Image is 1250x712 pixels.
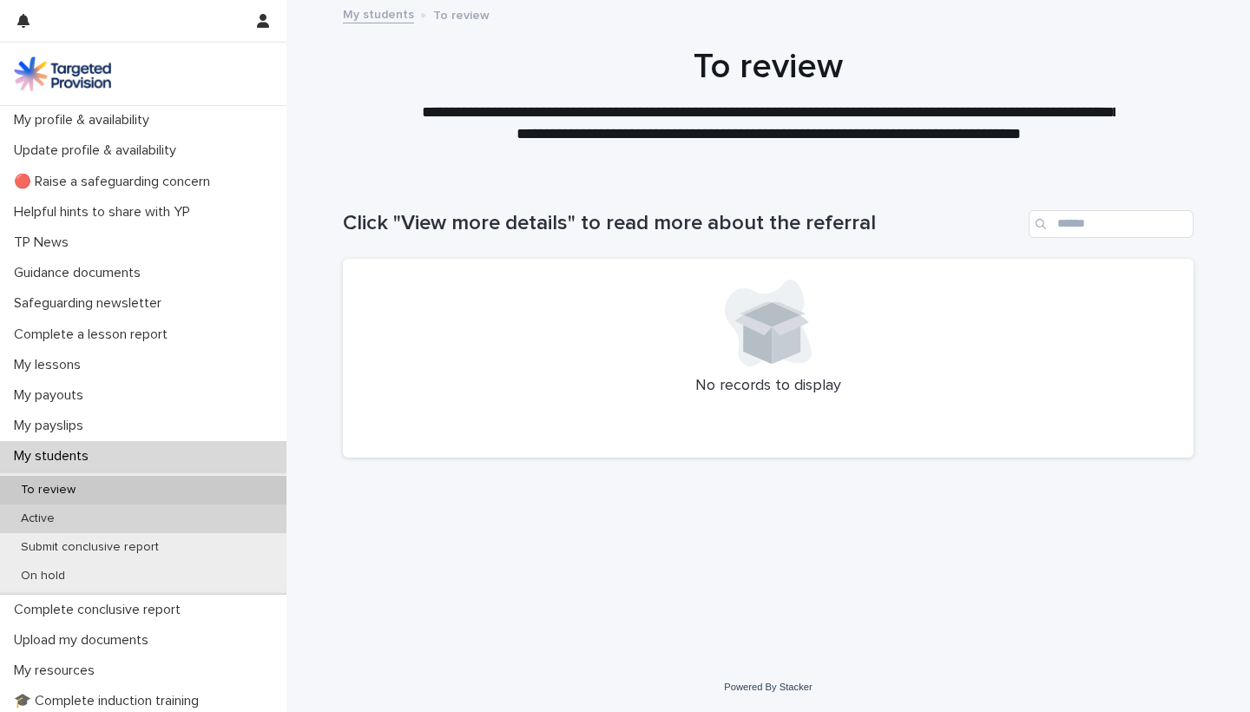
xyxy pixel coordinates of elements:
p: Complete a lesson report [7,326,181,343]
p: Guidance documents [7,265,155,281]
p: My profile & availability [7,112,163,129]
a: My students [343,3,414,23]
h1: Click "View more details" to read more about the referral [343,211,1022,236]
p: My students [7,448,102,465]
a: Powered By Stacker [724,682,812,692]
p: TP News [7,234,82,251]
h1: To review [343,46,1194,88]
p: To review [7,483,89,498]
img: M5nRWzHhSzIhMunXDL62 [14,56,111,91]
p: Upload my documents [7,632,162,649]
p: My resources [7,663,109,679]
p: Complete conclusive report [7,602,194,618]
p: Update profile & availability [7,142,190,159]
p: Helpful hints to share with YP [7,204,204,221]
p: My lessons [7,357,95,373]
p: 🔴 Raise a safeguarding concern [7,174,224,190]
p: My payslips [7,418,97,434]
p: No records to display [364,377,1173,396]
p: Submit conclusive report [7,540,173,555]
input: Search [1029,210,1194,238]
p: On hold [7,569,79,583]
p: Active [7,511,69,526]
p: Safeguarding newsletter [7,295,175,312]
p: 🎓 Complete induction training [7,693,213,709]
p: To review [433,4,490,23]
p: My payouts [7,387,97,404]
